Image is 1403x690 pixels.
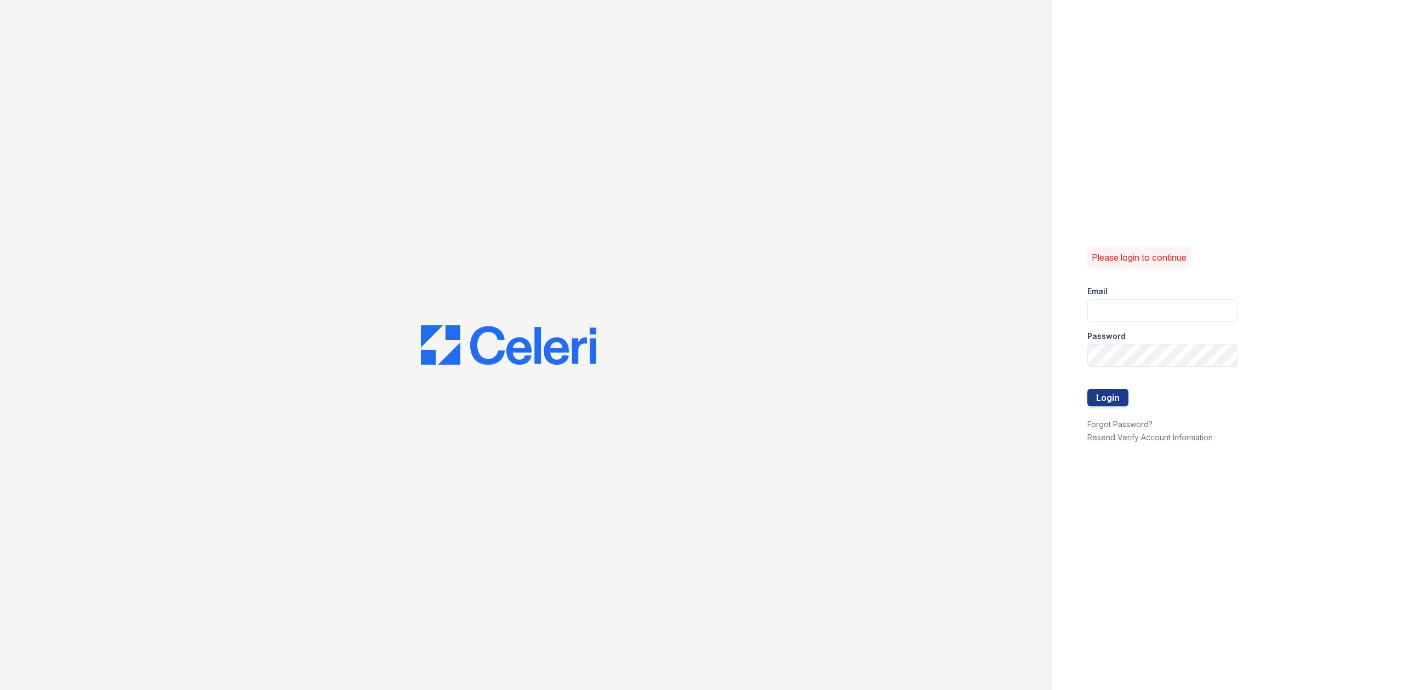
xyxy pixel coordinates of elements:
button: Login [1087,389,1128,406]
a: Resend Verify Account Information [1087,433,1213,442]
label: Email [1087,286,1108,297]
p: Please login to continue [1092,251,1187,264]
img: CE_Logo_Blue-a8612792a0a2168367f1c8372b55b34899dd931a85d93a1a3d3e32e68fde9ad4.png [421,325,596,365]
a: Forgot Password? [1087,419,1153,429]
label: Password [1087,331,1126,342]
